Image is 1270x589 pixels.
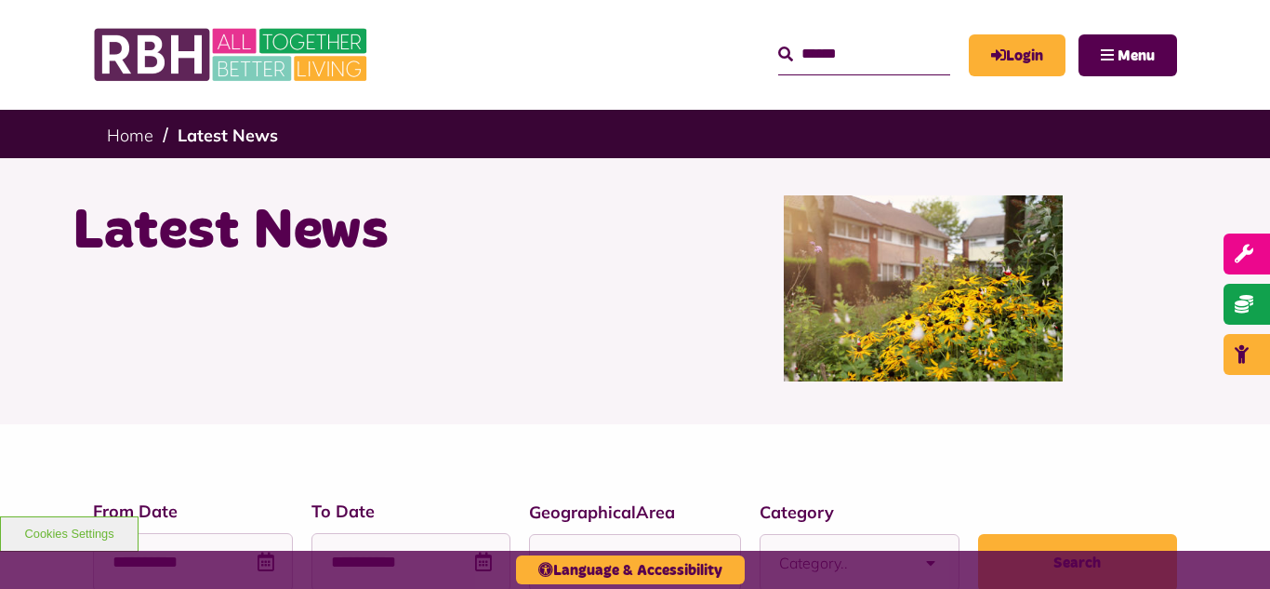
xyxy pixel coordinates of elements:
iframe: Netcall Web Assistant for live chat [1186,505,1270,589]
label: GeographicalArea [529,500,741,525]
a: MyRBH [969,34,1065,76]
button: Language & Accessibility [516,556,745,584]
span: Menu [1118,48,1155,63]
label: Category [760,500,959,525]
img: SAZ MEDIA RBH HOUSING4 [784,195,1063,382]
a: Latest News [178,125,278,146]
label: To Date [311,499,511,524]
h1: Latest News [73,195,621,268]
label: From Date [93,499,293,524]
button: Navigation [1078,34,1177,76]
a: Home [107,125,153,146]
img: RBH [93,19,372,91]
